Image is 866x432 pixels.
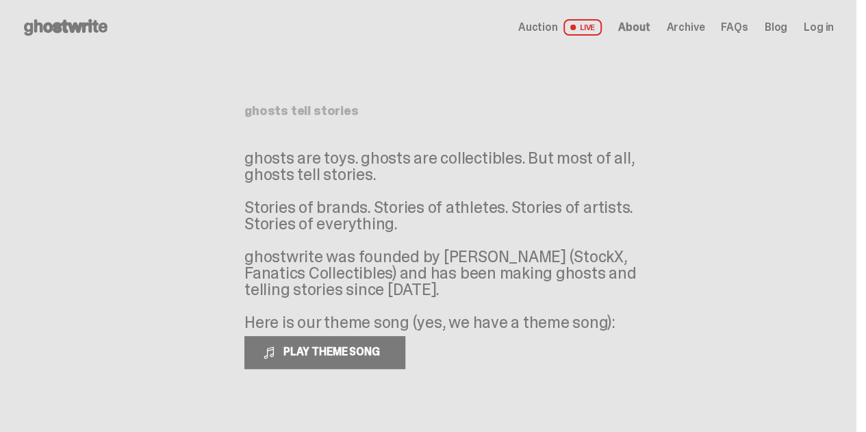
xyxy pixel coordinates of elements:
a: Log in [804,22,834,33]
a: FAQs [721,22,748,33]
span: PLAY THEME SONG [278,344,388,359]
a: Auction LIVE [518,19,602,36]
a: Archive [666,22,704,33]
p: ghosts are toys. ghosts are collectibles. But most of all, ghosts tell stories. Stories of brands... [244,150,655,331]
h1: ghosts tell stories [244,105,611,117]
a: About [618,22,650,33]
button: PLAY THEME SONG [244,336,405,369]
span: LIVE [563,19,602,36]
span: Auction [518,22,558,33]
a: Blog [765,22,787,33]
